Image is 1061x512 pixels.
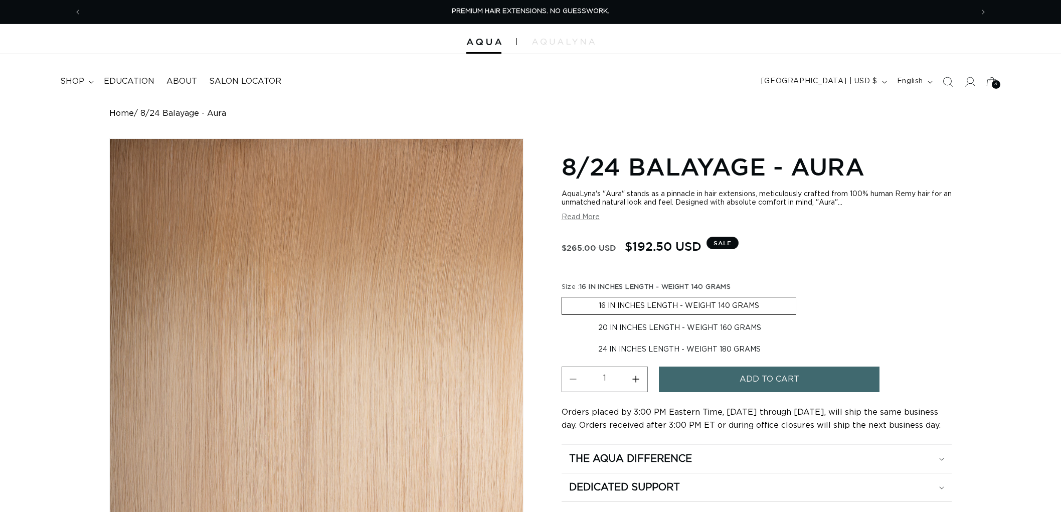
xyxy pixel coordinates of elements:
[625,237,701,256] span: $192.50 USD
[562,213,600,222] button: Read More
[740,367,799,392] span: Add to cart
[761,76,877,87] span: [GEOGRAPHIC_DATA] | USD $
[562,445,952,473] summary: The Aqua Difference
[466,39,501,46] img: Aqua Hair Extensions
[104,76,154,87] span: Education
[140,109,226,118] span: 8/24 Balayage - Aura
[562,408,941,429] span: Orders placed by 3:00 PM Eastern Time, [DATE] through [DATE], will ship the same business day. Or...
[562,190,952,207] div: AquaLyna's "Aura" stands as a pinnacle in hair extensions, meticulously crafted from 100% human R...
[166,76,197,87] span: About
[972,3,994,22] button: Next announcement
[562,151,952,182] h1: 8/24 Balayage - Aura
[209,76,281,87] span: Salon Locator
[891,72,937,91] button: English
[109,109,134,118] a: Home
[706,237,739,249] span: Sale
[203,70,287,93] a: Salon Locator
[659,367,879,392] button: Add to cart
[562,282,732,292] legend: Size :
[994,80,998,89] span: 3
[452,8,609,15] span: PREMIUM HAIR EXTENSIONS. NO GUESSWORK.
[562,319,798,336] label: 20 IN INCHES LENGTH - WEIGHT 160 GRAMS
[109,109,952,118] nav: breadcrumbs
[562,297,796,315] label: 16 IN INCHES LENGTH - WEIGHT 140 GRAMS
[580,284,731,290] span: 16 IN INCHES LENGTH - WEIGHT 140 GRAMS
[569,452,692,465] h2: The Aqua Difference
[562,341,797,358] label: 24 IN INCHES LENGTH - WEIGHT 180 GRAMS
[569,481,680,494] h2: Dedicated Support
[98,70,160,93] a: Education
[54,70,98,93] summary: shop
[755,72,891,91] button: [GEOGRAPHIC_DATA] | USD $
[532,39,595,45] img: aqualyna.com
[60,76,84,87] span: shop
[562,473,952,501] summary: Dedicated Support
[562,238,616,257] s: $265.00 USD
[160,70,203,93] a: About
[897,76,923,87] span: English
[937,71,959,93] summary: Search
[67,3,89,22] button: Previous announcement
